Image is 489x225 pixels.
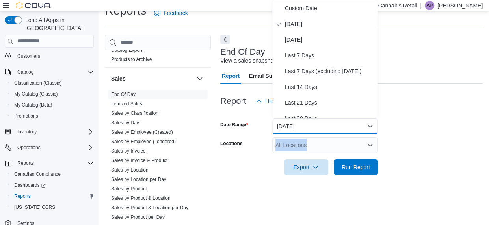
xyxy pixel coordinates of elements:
span: Sales by Employee (Tendered) [111,138,176,145]
h3: End Of Day [220,47,265,57]
span: Sales by Classification [111,110,158,116]
img: Cova [16,2,51,9]
span: Classification (Classic) [11,78,94,88]
span: Reports [11,192,94,201]
span: [US_STATE] CCRS [14,204,55,210]
a: Sales by Product & Location per Day [111,205,188,210]
a: Classification (Classic) [11,78,65,88]
a: Reports [11,192,34,201]
a: Dashboards [8,180,97,191]
span: Promotions [11,111,94,121]
span: Report [222,68,240,84]
span: Classification (Classic) [14,80,62,86]
button: Sales [111,75,193,83]
a: Sales by Product [111,186,147,192]
span: Operations [17,144,41,151]
span: Custom Date [285,4,375,13]
span: Customers [17,53,40,59]
button: Canadian Compliance [8,169,97,180]
div: Select listbox [272,0,378,118]
span: Last 7 Days (excluding [DATE]) [285,66,375,76]
span: Catalog [14,67,94,77]
label: Date Range [220,122,248,128]
span: Reports [14,193,31,199]
button: Customers [2,50,97,62]
p: High Cannabis Retail [365,1,417,10]
a: Dashboards [11,181,49,190]
span: Dashboards [11,181,94,190]
a: My Catalog (Beta) [11,100,56,110]
span: Promotions [14,113,38,119]
button: My Catalog (Beta) [8,100,97,111]
a: Sales by Invoice & Product [111,158,167,163]
a: Sales by Location per Day [111,177,166,182]
button: [DATE] [272,118,378,134]
span: Sales by Invoice [111,148,145,154]
button: Catalog [14,67,37,77]
button: Promotions [8,111,97,122]
a: Sales by Classification [111,111,158,116]
span: Reports [17,160,34,166]
button: Export [284,159,328,175]
button: Operations [2,142,97,153]
a: Sales by Invoice [111,148,145,154]
span: Export [289,159,324,175]
span: Catalog [17,69,33,75]
button: Next [220,35,230,44]
div: View a sales snapshot for a date or date range. [220,57,336,65]
span: Hide Parameters [265,97,307,105]
a: Sales by Product & Location [111,195,171,201]
span: Last 21 Days [285,98,375,107]
button: My Catalog (Classic) [8,89,97,100]
span: Inventory [14,127,94,136]
button: Sales [195,74,205,83]
span: Canadian Compliance [11,170,94,179]
a: Catalog Export [111,47,142,53]
button: Classification (Classic) [8,77,97,89]
span: Inventory [17,129,37,135]
span: My Catalog (Classic) [14,91,58,97]
span: Sales by Product & Location [111,195,171,201]
span: Canadian Compliance [14,171,61,177]
button: Inventory [2,126,97,137]
a: Sales by Product per Day [111,214,165,220]
span: Dashboards [14,182,46,188]
a: [US_STATE] CCRS [11,203,58,212]
span: Reports [14,159,94,168]
span: AP [426,1,433,10]
a: Sales by Day [111,120,139,125]
span: Sales by Product per Day [111,214,165,220]
span: Last 7 Days [285,51,375,60]
a: Sales by Employee (Created) [111,129,173,135]
a: Customers [14,52,43,61]
a: Canadian Compliance [11,170,64,179]
span: [DATE] [285,35,375,44]
span: My Catalog (Beta) [14,102,52,108]
button: Catalog [2,66,97,77]
a: Sales by Location [111,167,149,173]
span: My Catalog (Beta) [11,100,94,110]
span: Sales by Location per Day [111,176,166,183]
span: [DATE] [285,19,375,29]
a: My Catalog (Classic) [11,89,61,99]
p: | [420,1,422,10]
button: Hide Parameters [253,93,310,109]
div: Alicia Prieur [425,1,434,10]
button: [US_STATE] CCRS [8,202,97,213]
button: Reports [8,191,97,202]
p: [PERSON_NAME] [437,1,483,10]
h3: Report [220,96,246,106]
a: Feedback [151,5,191,21]
span: Last 14 Days [285,82,375,92]
a: Itemized Sales [111,101,142,107]
button: Inventory [14,127,40,136]
span: Sales by Employee (Created) [111,129,173,135]
a: End Of Day [111,92,136,97]
span: Washington CCRS [11,203,94,212]
span: My Catalog (Classic) [11,89,94,99]
button: Open list of options [367,142,373,148]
